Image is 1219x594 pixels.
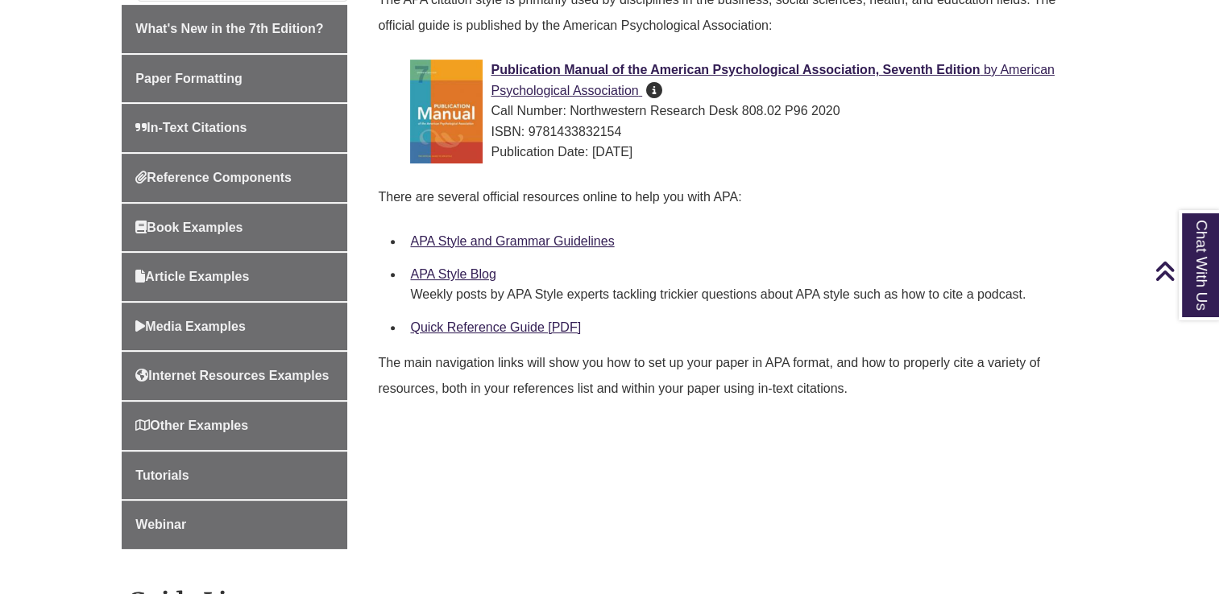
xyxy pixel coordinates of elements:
span: Media Examples [135,320,246,333]
p: The main navigation links will show you how to set up your paper in APA format, and how to proper... [378,344,1090,408]
div: Weekly posts by APA Style experts tackling trickier questions about APA style such as how to cite... [410,285,1084,304]
span: by [984,63,997,76]
a: Back to Top [1155,260,1215,282]
a: Reference Components [122,154,347,202]
span: What's New in the 7th Edition? [135,22,323,35]
span: Paper Formatting [135,72,242,85]
p: There are several official resources online to help you with APA: [378,178,1090,217]
div: Call Number: Northwestern Research Desk 808.02 P96 2020 [410,101,1084,122]
div: ISBN: 9781433832154 [410,122,1084,142]
span: Article Examples [135,270,249,283]
a: What's New in the 7th Edition? [122,5,347,53]
div: Publication Date: [DATE] [410,142,1084,163]
span: Webinar [135,518,186,531]
span: In-Text Citations [135,121,247,134]
a: Article Examples [122,253,347,301]
span: Tutorials [135,468,189,482]
span: Internet Resources Examples [135,369,329,382]
a: Other Examples [122,402,347,450]
a: Quick Reference Guide [PDF] [410,320,581,334]
span: Other Examples [135,419,248,432]
a: Tutorials [122,452,347,500]
a: APA Style Blog [410,267,495,281]
a: APA Style and Grammar Guidelines [410,234,614,248]
span: American Psychological Association [491,63,1054,97]
a: Book Examples [122,204,347,252]
a: In-Text Citations [122,104,347,152]
span: Publication Manual of the American Psychological Association, Seventh Edition [491,63,980,76]
span: Reference Components [135,171,292,184]
a: Internet Resources Examples [122,352,347,400]
span: Book Examples [135,221,243,234]
a: Media Examples [122,303,347,351]
a: Publication Manual of the American Psychological Association, Seventh Edition by American Psychol... [491,63,1054,97]
a: Paper Formatting [122,55,347,103]
a: Webinar [122,501,347,549]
